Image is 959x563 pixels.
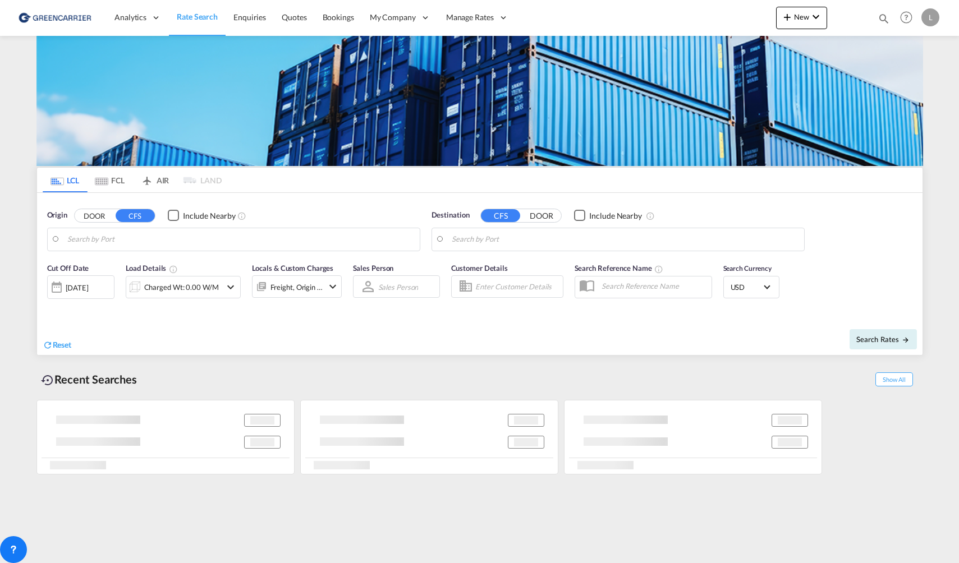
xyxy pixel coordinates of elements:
[446,12,494,23] span: Manage Rates
[850,329,917,349] button: Search Ratesicon-arrow-right
[475,278,559,295] input: Enter Customer Details
[37,193,923,355] div: Origin DOOR CFS Checkbox No InkUnchecked: Ignores neighbouring ports when fetching rates.Checked ...
[776,7,827,29] button: icon-plus 400-fgNewicon-chevron-down
[47,275,114,299] div: [DATE]
[282,12,306,22] span: Quotes
[729,279,773,295] md-select: Select Currency: $ USDUnited States Dollar
[902,336,910,344] md-icon: icon-arrow-right
[116,209,155,222] button: CFS
[252,264,334,273] span: Locals & Custom Charges
[781,12,823,21] span: New
[183,210,236,221] div: Include Nearby
[451,264,508,273] span: Customer Details
[47,298,56,313] md-datepicker: Select
[224,280,237,294] md-icon: icon-chevron-down
[370,12,416,23] span: My Company
[809,10,823,24] md-icon: icon-chevron-down
[233,12,266,22] span: Enquiries
[574,210,642,221] md-checkbox: Checkbox No Ink
[646,211,655,220] md-icon: Unchecked: Ignores neighbouring ports when fetching rates.Checked : Includes neighbouring ports w...
[41,373,54,387] md-icon: icon-backup-restore
[856,335,910,344] span: Search Rates
[126,264,178,273] span: Load Details
[66,283,89,293] div: [DATE]
[75,209,114,222] button: DOOR
[169,265,178,274] md-icon: Chargeable Weight
[53,340,72,349] span: Reset
[168,210,236,221] md-checkbox: Checkbox No Ink
[47,210,67,221] span: Origin
[43,168,222,192] md-pagination-wrapper: Use the left and right arrow keys to navigate between tabs
[878,12,890,29] div: icon-magnify
[36,367,142,392] div: Recent Searches
[88,168,132,192] md-tab-item: FCL
[270,279,323,295] div: Freight Origin Destination
[17,5,93,30] img: e39c37208afe11efa9cb1d7a6ea7d6f5.png
[43,339,72,352] div: icon-refreshReset
[126,276,241,298] div: Charged Wt: 0.00 W/Micon-chevron-down
[596,278,712,294] input: Search Reference Name
[43,340,53,350] md-icon: icon-refresh
[67,231,414,248] input: Search by Port
[36,36,923,166] img: GreenCarrierFCL_LCL.png
[140,174,154,182] md-icon: icon-airplane
[654,265,663,274] md-icon: Your search will be saved by the below given name
[237,211,246,220] md-icon: Unchecked: Ignores neighbouring ports when fetching rates.Checked : Includes neighbouring ports w...
[731,282,762,292] span: USD
[353,264,394,273] span: Sales Person
[47,264,89,273] span: Cut Off Date
[377,279,420,295] md-select: Sales Person
[432,210,470,221] span: Destination
[897,8,916,27] span: Help
[252,275,342,298] div: Freight Origin Destinationicon-chevron-down
[921,8,939,26] div: L
[43,168,88,192] md-tab-item: LCL
[878,12,890,25] md-icon: icon-magnify
[326,280,339,293] md-icon: icon-chevron-down
[323,12,354,22] span: Bookings
[452,231,799,248] input: Search by Port
[522,209,561,222] button: DOOR
[481,209,520,222] button: CFS
[875,372,912,386] span: Show All
[781,10,794,24] md-icon: icon-plus 400-fg
[897,8,921,28] div: Help
[144,279,219,295] div: Charged Wt: 0.00 W/M
[132,168,177,192] md-tab-item: AIR
[177,12,218,21] span: Rate Search
[723,264,772,273] span: Search Currency
[589,210,642,221] div: Include Nearby
[575,264,664,273] span: Search Reference Name
[114,12,146,23] span: Analytics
